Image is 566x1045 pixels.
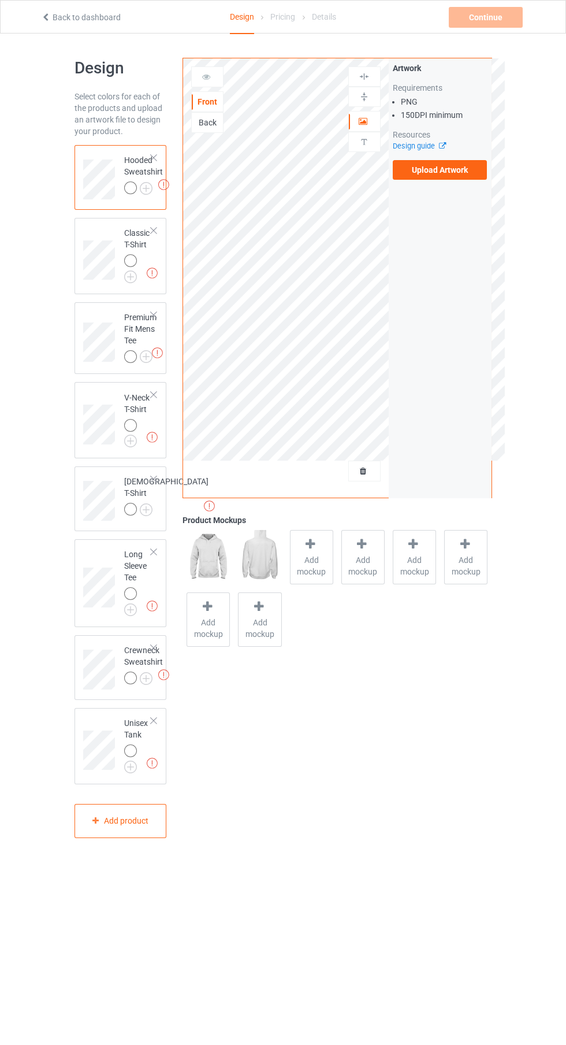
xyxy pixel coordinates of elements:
[75,58,167,79] h1: Design
[393,82,487,94] div: Requirements
[140,182,152,195] img: svg+xml;base64,PD94bWwgdmVyc2lvbj0iMS4wIiBlbmNvZGluZz0iVVRGLTgiPz4KPHN2ZyB3aWR0aD0iMjJweCIgaGVpZ2...
[230,1,254,34] div: Design
[393,554,435,577] span: Add mockup
[393,62,487,74] div: Artwork
[183,514,491,526] div: Product Mockups
[444,530,487,584] div: Add mockup
[291,554,333,577] span: Add mockup
[341,530,385,584] div: Add mockup
[124,435,137,447] img: svg+xml;base64,PD94bWwgdmVyc2lvbj0iMS4wIiBlbmNvZGluZz0iVVRGLTgiPz4KPHN2ZyB3aWR0aD0iMjJweCIgaGVpZ2...
[124,476,208,515] div: [DEMOGRAPHIC_DATA] T-Shirt
[75,218,167,294] div: Classic T-Shirt
[41,13,121,22] a: Back to dashboard
[75,382,167,458] div: V-Neck T-Shirt
[140,503,152,516] img: svg+xml;base64,PD94bWwgdmVyc2lvbj0iMS4wIiBlbmNvZGluZz0iVVRGLTgiPz4KPHN2ZyB3aWR0aD0iMjJweCIgaGVpZ2...
[124,603,137,616] img: svg+xml;base64,PD94bWwgdmVyc2lvbj0iMS4wIiBlbmNvZGluZz0iVVRGLTgiPz4KPHN2ZyB3aWR0aD0iMjJweCIgaGVpZ2...
[187,530,230,584] img: regular.jpg
[75,708,167,784] div: Unisex Tank
[238,530,281,584] img: regular.jpg
[124,644,163,684] div: Crewneck Sweatshirt
[393,530,436,584] div: Add mockup
[238,592,281,647] div: Add mockup
[147,432,158,443] img: exclamation icon
[401,109,487,121] li: 150 DPI minimum
[401,96,487,108] li: PNG
[342,554,384,577] span: Add mockup
[140,350,152,363] img: svg+xml;base64,PD94bWwgdmVyc2lvbj0iMS4wIiBlbmNvZGluZz0iVVRGLTgiPz4KPHN2ZyB3aWR0aD0iMjJweCIgaGVpZ2...
[312,1,336,33] div: Details
[124,227,152,279] div: Classic T-Shirt
[124,549,152,612] div: Long Sleeve Tee
[124,154,163,194] div: Hooded Sweatshirt
[192,96,223,108] div: Front
[124,717,152,769] div: Unisex Tank
[359,136,370,147] img: svg%3E%0A
[75,539,167,627] div: Long Sleeve Tee
[152,347,163,358] img: exclamation icon
[445,554,487,577] span: Add mockup
[124,761,137,773] img: svg+xml;base64,PD94bWwgdmVyc2lvbj0iMS4wIiBlbmNvZGluZz0iVVRGLTgiPz4KPHN2ZyB3aWR0aD0iMjJweCIgaGVpZ2...
[158,179,169,190] img: exclamation icon
[75,302,167,375] div: Premium Fit Mens Tee
[359,91,370,102] img: svg%3E%0A
[124,392,152,444] div: V-Neck T-Shirt
[187,617,229,640] span: Add mockup
[158,669,169,680] img: exclamation icon
[75,145,167,210] div: Hooded Sweatshirt
[393,129,487,140] div: Resources
[75,466,167,531] div: [DEMOGRAPHIC_DATA] T-Shirt
[147,758,158,769] img: exclamation icon
[239,617,281,640] span: Add mockup
[140,672,152,685] img: svg+xml;base64,PD94bWwgdmVyc2lvbj0iMS4wIiBlbmNvZGluZz0iVVRGLTgiPz4KPHN2ZyB3aWR0aD0iMjJweCIgaGVpZ2...
[124,270,137,283] img: svg+xml;base64,PD94bWwgdmVyc2lvbj0iMS4wIiBlbmNvZGluZz0iVVRGLTgiPz4KPHN2ZyB3aWR0aD0iMjJweCIgaGVpZ2...
[393,142,445,150] a: Design guide
[290,530,333,584] div: Add mockup
[75,804,167,838] div: Add product
[147,268,158,279] img: exclamation icon
[192,117,223,128] div: Back
[393,160,487,180] label: Upload Artwork
[75,91,167,137] div: Select colors for each of the products and upload an artwork file to design your product.
[147,601,158,612] img: exclamation icon
[359,71,370,82] img: svg%3E%0A
[270,1,295,33] div: Pricing
[124,312,157,362] div: Premium Fit Mens Tee
[75,635,167,700] div: Crewneck Sweatshirt
[187,592,230,647] div: Add mockup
